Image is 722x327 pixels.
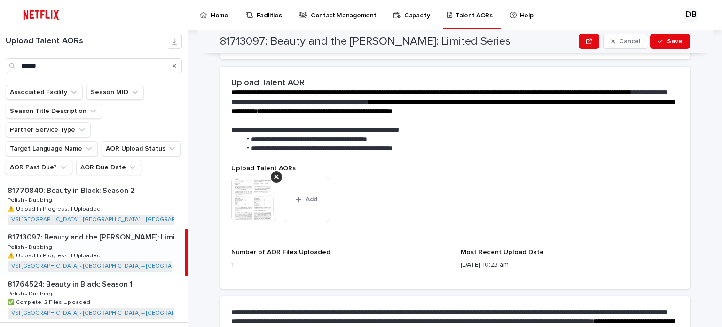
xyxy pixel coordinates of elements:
[8,204,102,213] p: ⚠️ Upload In Progress: 1 Uploaded
[8,195,54,204] p: Polish - Dubbing
[19,6,63,24] img: ifQbXi3ZQGMSEF7WDB7W
[6,141,98,156] button: Target Language Name
[6,58,182,73] input: Search
[8,242,54,251] p: Polish - Dubbing
[603,34,648,49] button: Cancel
[284,177,329,222] button: Add
[8,231,183,242] p: 81713097: Beauty and the [PERSON_NAME]: Limited Series
[86,85,144,100] button: Season MID
[8,184,137,195] p: 81770840: Beauty in Black: Season 2
[6,122,91,137] button: Partner Service Type
[231,260,449,270] p: 1
[8,278,134,289] p: 81764524: Beauty in Black: Season 1
[11,310,203,317] a: VSI [GEOGRAPHIC_DATA] - [GEOGRAPHIC_DATA] – [GEOGRAPHIC_DATA]
[683,8,698,23] div: DB
[11,263,203,270] a: VSI [GEOGRAPHIC_DATA] - [GEOGRAPHIC_DATA] – [GEOGRAPHIC_DATA]
[11,216,203,223] a: VSI [GEOGRAPHIC_DATA] - [GEOGRAPHIC_DATA] – [GEOGRAPHIC_DATA]
[619,38,640,45] span: Cancel
[76,160,141,175] button: AOR Due Date
[6,85,83,100] button: Associated Facility
[306,196,317,203] span: Add
[8,251,102,259] p: ⚠️ Upload In Progress: 1 Uploaded
[667,38,683,45] span: Save
[650,34,690,49] button: Save
[6,104,102,119] button: Season Title Description
[220,35,510,48] h2: 81713097: Beauty and the [PERSON_NAME]: Limited Series
[102,141,181,156] button: AOR Upload Status
[8,289,54,297] p: Polish - Dubbing
[8,297,92,306] p: ✅ Complete: 2 Files Uploaded
[6,36,167,47] h1: Upload Talent AORs
[461,249,544,255] span: Most Recent Upload Date
[461,260,679,270] p: [DATE] 10:23 am
[231,165,298,172] span: Upload Talent AORs
[6,160,72,175] button: AOR Past Due?
[231,78,305,88] h2: Upload Talent AOR
[231,249,330,255] span: Number of AOR Files Uploaded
